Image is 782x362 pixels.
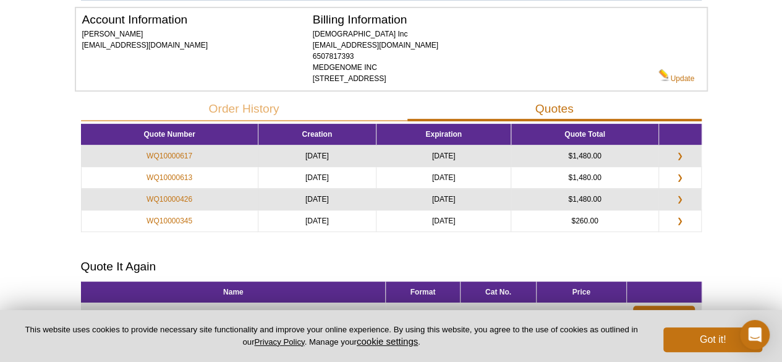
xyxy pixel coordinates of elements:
td: [DATE] [376,189,511,210]
div: Open Intercom Messenger [740,320,770,350]
a: ❯ [669,150,691,162]
a: WQ10000613 [147,172,192,183]
td: [DATE] [258,145,376,167]
h2: Account Information [82,14,313,25]
button: Order History [81,98,407,121]
td: $1,480.00 [511,189,658,210]
td: $130.00 [536,303,626,324]
th: Quote Number [81,124,258,145]
a: ❯ [669,215,691,226]
a: Update [658,69,694,84]
a: Add to Cart [633,306,695,322]
th: Price [536,282,626,303]
th: Name [81,282,386,303]
span: [DEMOGRAPHIC_DATA] Inc [EMAIL_ADDRESS][DOMAIN_NAME] 6507817393 MEDGENOME INC [STREET_ADDRESS] [313,30,438,83]
td: $1,480.00 [511,145,658,167]
th: Cat No. [460,282,536,303]
th: Creation [258,124,376,145]
td: [DATE] [376,145,511,167]
img: Edit [658,69,670,81]
a: WQ10000617 [147,150,192,162]
h2: Quote It Again [81,261,702,272]
th: Quote Total [511,124,658,145]
th: Format [386,282,461,303]
a: ❯ [669,172,691,183]
td: [DATE] [258,210,376,232]
a: ❯ [669,194,691,205]
td: $260.00 [511,210,658,232]
h2: Billing Information [313,14,659,25]
button: Got it! [663,327,762,352]
a: WQ10000426 [147,194,192,205]
td: [DATE] [258,167,376,189]
a: Histone H3K27ac antibody (pAb), sample [88,308,224,319]
button: Quotes [407,98,702,121]
td: $1,480.00 [511,167,658,189]
a: WQ10000345 [147,215,192,226]
th: Expiration [376,124,511,145]
p: This website uses cookies to provide necessary site functionality and improve your online experie... [20,324,643,348]
button: cookie settings [357,336,418,347]
td: 39134 [460,303,536,324]
td: [DATE] [376,167,511,189]
td: [DATE] [258,189,376,210]
span: [PERSON_NAME] [EMAIL_ADDRESS][DOMAIN_NAME] [82,30,208,50]
a: Privacy Policy [254,337,304,347]
td: [DATE] [376,210,511,232]
td: 10 µg [386,303,461,324]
